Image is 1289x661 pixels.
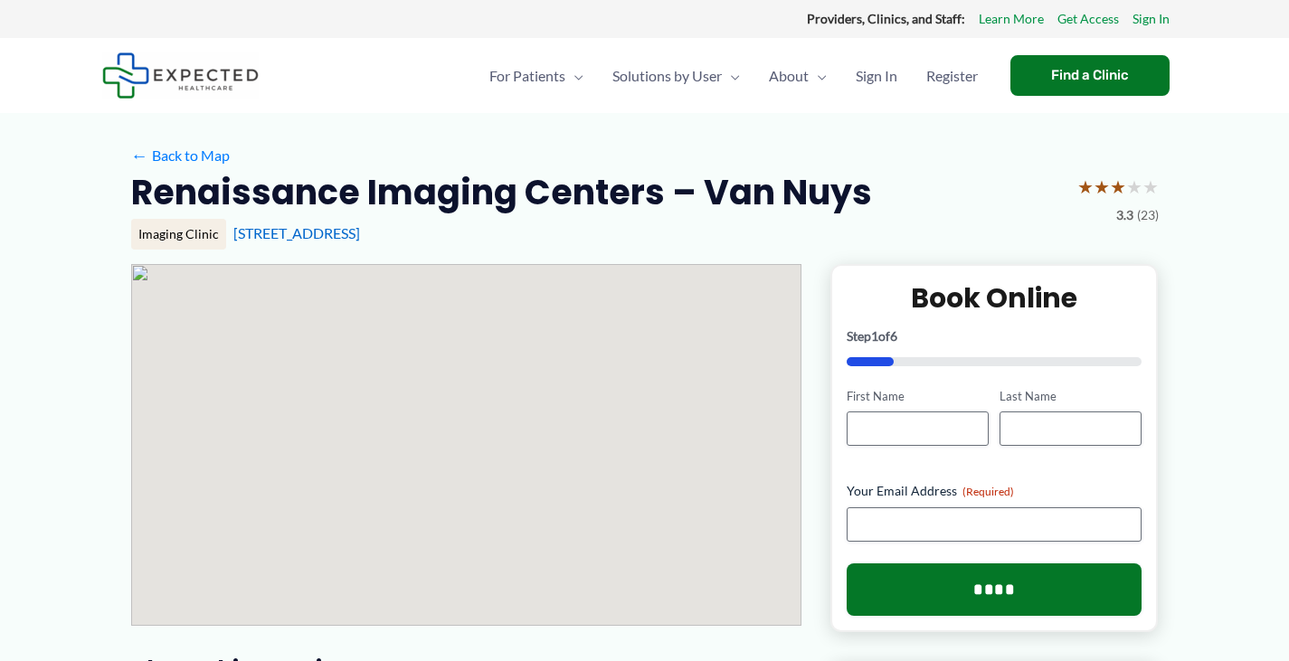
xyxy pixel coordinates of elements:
img: Expected Healthcare Logo - side, dark font, small [102,52,259,99]
strong: Providers, Clinics, and Staff: [807,11,965,26]
span: ★ [1077,170,1094,203]
a: Learn More [979,7,1044,31]
span: Solutions by User [612,44,722,108]
span: Register [926,44,978,108]
span: Sign In [856,44,897,108]
span: ★ [1142,170,1159,203]
div: Imaging Clinic [131,219,226,250]
a: ←Back to Map [131,142,230,169]
span: (23) [1137,203,1159,227]
a: For PatientsMenu Toggle [475,44,598,108]
span: For Patients [489,44,565,108]
a: AboutMenu Toggle [754,44,841,108]
a: [STREET_ADDRESS] [233,224,360,241]
span: (Required) [962,485,1014,498]
span: 3.3 [1116,203,1133,227]
a: Register [912,44,992,108]
span: Menu Toggle [722,44,740,108]
label: Your Email Address [847,482,1142,500]
span: ★ [1126,170,1142,203]
a: Find a Clinic [1010,55,1170,96]
span: 6 [890,328,897,344]
span: ← [131,146,148,164]
span: ★ [1110,170,1126,203]
nav: Primary Site Navigation [475,44,992,108]
span: 1 [871,328,878,344]
a: Get Access [1057,7,1119,31]
h2: Renaissance Imaging Centers – Van Nuys [131,170,872,214]
label: Last Name [1000,388,1142,405]
span: Menu Toggle [565,44,583,108]
label: First Name [847,388,989,405]
p: Step of [847,330,1142,343]
a: Sign In [841,44,912,108]
a: Solutions by UserMenu Toggle [598,44,754,108]
span: Menu Toggle [809,44,827,108]
span: ★ [1094,170,1110,203]
a: Sign In [1133,7,1170,31]
span: About [769,44,809,108]
h2: Book Online [847,280,1142,316]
